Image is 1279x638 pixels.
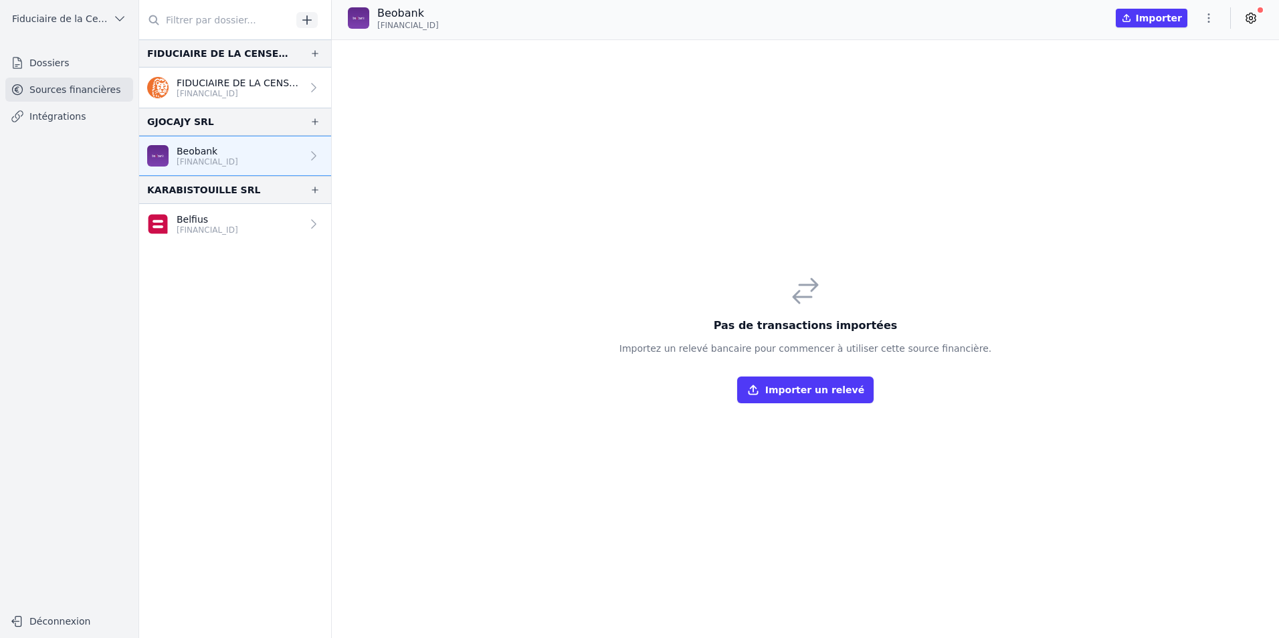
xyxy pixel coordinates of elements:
[5,104,133,128] a: Intégrations
[177,88,302,99] p: [FINANCIAL_ID]
[147,182,260,198] div: KARABISTOUILLE SRL
[348,7,369,29] img: BEOBANK_CTBKBEBX.png
[737,377,874,403] button: Importer un relevé
[147,114,214,130] div: GJOCAJY SRL
[139,204,331,244] a: Belfius [FINANCIAL_ID]
[5,8,133,29] button: Fiduciaire de la Cense & Associés
[5,611,133,632] button: Déconnexion
[12,12,108,25] span: Fiduciaire de la Cense & Associés
[147,45,288,62] div: FIDUCIAIRE DE LA CENSE SPRL
[177,156,238,167] p: [FINANCIAL_ID]
[139,8,292,32] input: Filtrer par dossier...
[177,225,238,235] p: [FINANCIAL_ID]
[177,213,238,226] p: Belfius
[147,145,169,167] img: BEOBANK_CTBKBEBX.png
[377,20,439,31] span: [FINANCIAL_ID]
[147,213,169,235] img: belfius-1.png
[619,318,991,334] h3: Pas de transactions importées
[377,5,439,21] p: Beobank
[139,68,331,108] a: FIDUCIAIRE DE LA CENSE SPRL [FINANCIAL_ID]
[619,342,991,355] p: Importez un relevé bancaire pour commencer à utiliser cette source financière.
[147,77,169,98] img: ing.png
[5,51,133,75] a: Dossiers
[139,136,331,176] a: Beobank [FINANCIAL_ID]
[1116,9,1187,27] button: Importer
[177,144,238,158] p: Beobank
[177,76,302,90] p: FIDUCIAIRE DE LA CENSE SPRL
[5,78,133,102] a: Sources financières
